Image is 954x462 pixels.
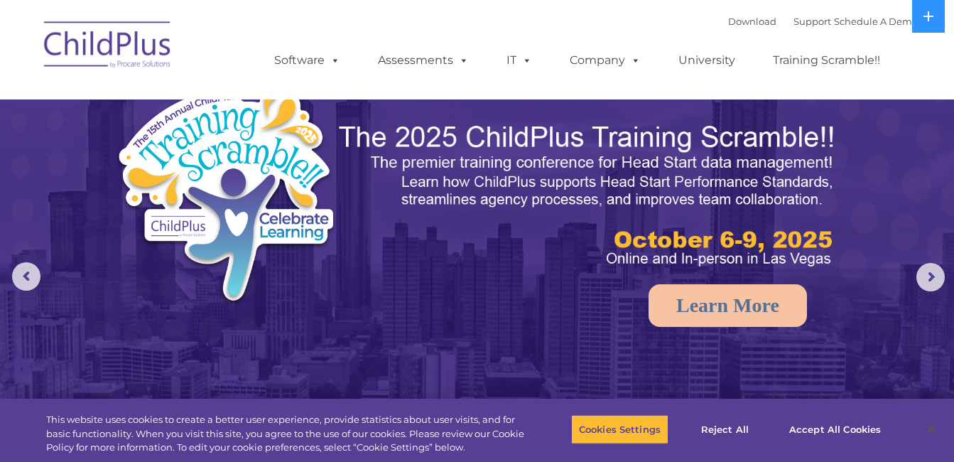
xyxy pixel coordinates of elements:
[197,94,241,104] span: Last name
[793,16,831,27] a: Support
[916,414,947,445] button: Close
[834,16,918,27] a: Schedule A Demo
[555,46,655,75] a: Company
[759,46,894,75] a: Training Scramble!!
[664,46,749,75] a: University
[46,413,525,455] div: This website uses cookies to create a better user experience, provide statistics about user visit...
[197,152,258,163] span: Phone number
[364,46,483,75] a: Assessments
[37,11,179,82] img: ChildPlus by Procare Solutions
[492,46,546,75] a: IT
[728,16,918,27] font: |
[781,414,889,444] button: Accept All Cookies
[260,46,354,75] a: Software
[681,414,769,444] button: Reject All
[571,414,668,444] button: Cookies Settings
[649,284,807,327] a: Learn More
[728,16,776,27] a: Download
